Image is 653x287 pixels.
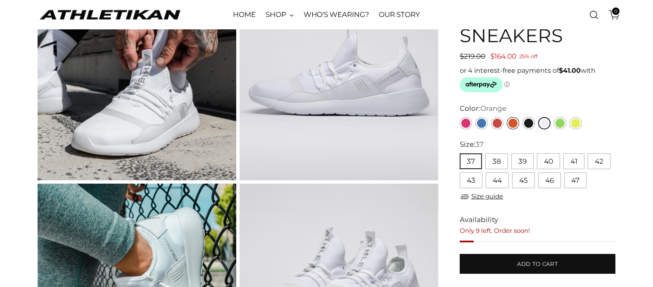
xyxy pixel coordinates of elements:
[538,172,561,188] button: 46
[554,117,566,129] a: Green
[507,117,519,129] a: Orange
[485,153,508,169] button: 38
[460,139,484,150] label: Size:
[475,117,488,129] a: Blue
[460,153,482,169] button: 37
[460,191,503,202] a: Size guide
[460,172,482,188] button: 43
[460,103,506,114] label: Color:
[460,254,615,274] button: Add to cart
[460,52,485,60] span: $219.00
[563,153,584,169] button: 41
[304,6,369,24] a: WHO'S WEARING?
[603,7,620,23] a: Open cart modal
[586,7,602,23] a: Open search modal
[460,215,498,225] span: Availability
[460,227,530,234] span: Only 9 left. Order soon!
[511,153,534,169] button: 39
[460,5,615,46] h1: ALTIS White Sneakers
[233,6,256,24] a: HOME
[266,6,294,24] a: SHOP
[491,117,503,129] a: Red
[570,117,582,129] a: Yellow
[612,7,620,15] span: 0
[564,172,587,188] button: 47
[475,140,484,148] span: 37
[588,153,610,169] button: 42
[490,52,516,60] span: $164.00
[460,117,472,129] a: Pink
[519,51,537,62] span: 25% off
[480,104,506,112] span: Orange
[538,117,551,129] a: White
[537,153,560,169] button: 40
[379,6,420,24] a: OUR STORY
[486,172,509,188] button: 44
[517,260,558,268] span: Add to cart
[522,117,535,129] a: Black
[512,172,535,188] button: 45
[38,8,182,21] a: ATHLETIKAN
